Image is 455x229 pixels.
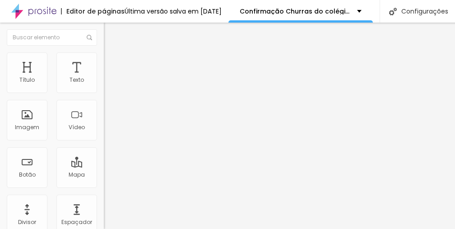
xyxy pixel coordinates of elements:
[19,172,36,178] div: Botão
[389,8,397,15] img: Icone
[125,8,222,14] div: Última versão salva em [DATE]
[69,124,85,131] div: Vídeo
[240,8,350,14] p: Confirmação Churras do colégio fenix medio turma 2025
[19,77,35,83] div: Título
[70,77,84,83] div: Texto
[18,219,36,225] div: Divisor
[7,29,97,46] input: Buscar elemento
[61,8,125,14] div: Editor de páginas
[69,172,85,178] div: Mapa
[87,35,92,40] img: Icone
[61,219,92,225] div: Espaçador
[15,124,39,131] div: Imagem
